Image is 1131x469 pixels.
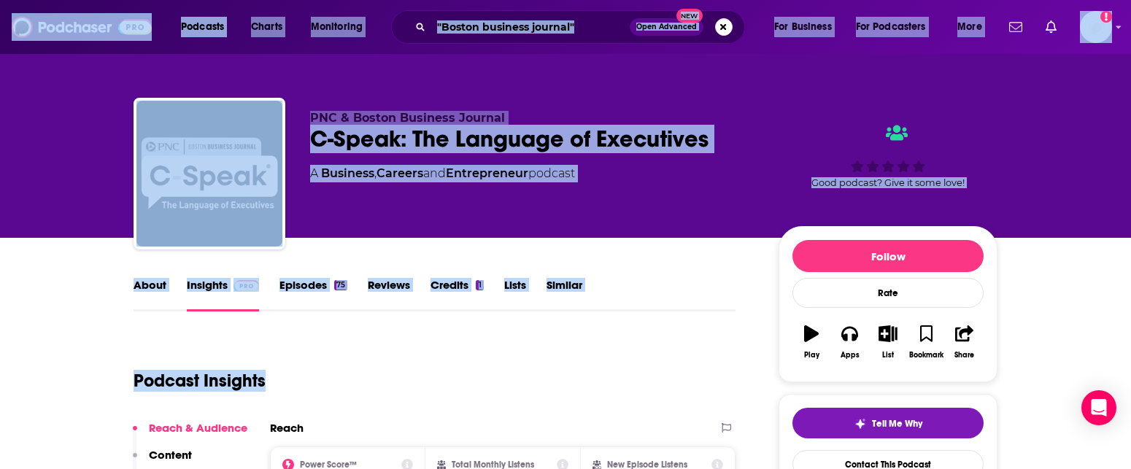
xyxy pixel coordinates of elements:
p: Reach & Audience [149,421,247,435]
div: Play [804,351,819,360]
div: Open Intercom Messenger [1081,390,1116,425]
a: Lists [504,278,526,311]
button: Apps [830,316,868,368]
span: For Business [774,17,832,37]
div: 75 [334,280,347,290]
div: List [882,351,894,360]
div: Bookmark [909,351,943,360]
a: Credits1 [431,278,483,311]
h1: Podcast Insights [134,370,266,392]
input: Search podcasts, credits, & more... [431,15,630,39]
span: and [423,166,446,180]
div: 1 [476,280,483,290]
button: Follow [792,240,984,272]
span: Podcasts [181,17,224,37]
div: Apps [841,351,860,360]
a: InsightsPodchaser Pro [187,278,259,311]
a: About [134,278,166,311]
button: Reach & Audience [133,421,247,448]
button: Play [792,316,830,368]
button: Bookmark [907,316,945,368]
div: Share [954,351,974,360]
a: Business [321,166,374,180]
a: Show notifications dropdown [1003,15,1028,39]
a: Careers [377,166,423,180]
a: Charts [242,15,291,39]
a: Show notifications dropdown [1040,15,1062,39]
div: Good podcast? Give it some love! [779,111,997,201]
button: open menu [301,15,382,39]
span: PNC & Boston Business Journal [310,111,505,125]
span: Open Advanced [636,23,697,31]
div: A podcast [310,165,575,182]
button: List [869,316,907,368]
span: , [374,166,377,180]
button: tell me why sparkleTell Me Why [792,408,984,438]
button: open menu [171,15,243,39]
svg: Email not verified [1100,11,1112,23]
span: More [957,17,982,37]
button: open menu [846,15,947,39]
span: Good podcast? Give it some love! [811,177,965,188]
a: Similar [547,278,582,311]
span: For Podcasters [856,17,926,37]
a: Reviews [368,278,410,311]
span: New [676,9,703,23]
button: open menu [947,15,1000,39]
img: C-Speak: The Language of Executives [136,101,282,247]
a: Episodes75 [279,278,347,311]
img: Podchaser - Follow, Share and Rate Podcasts [12,13,152,41]
span: Logged in as dresnic [1080,11,1112,43]
span: Tell Me Why [872,418,922,430]
p: Content [149,448,192,462]
div: Rate [792,278,984,308]
h2: Reach [270,421,304,435]
span: Monitoring [311,17,363,37]
a: Entrepreneur [446,166,528,180]
div: Search podcasts, credits, & more... [405,10,759,44]
button: Open AdvancedNew [630,18,703,36]
button: open menu [764,15,850,39]
button: Share [946,316,984,368]
span: Charts [251,17,282,37]
img: Podchaser Pro [233,280,259,292]
img: User Profile [1080,11,1112,43]
button: Show profile menu [1080,11,1112,43]
img: tell me why sparkle [854,418,866,430]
